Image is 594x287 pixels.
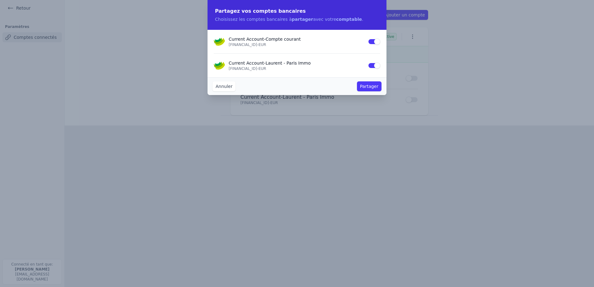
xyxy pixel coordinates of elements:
[357,81,382,91] button: Partager
[229,66,364,71] p: [FINANCIAL_ID] - EUR
[212,81,235,91] button: Annuler
[215,16,379,22] p: Choisissez les comptes bancaires à avec votre .
[229,42,364,47] p: [FINANCIAL_ID] - EUR
[229,60,364,66] p: Current Account - Laurent - Paris Immo
[229,36,364,42] p: Current Account - Compte courant
[292,17,313,22] strong: partager
[336,17,362,22] strong: comptable
[215,7,379,15] h2: Partagez vos comptes bancaires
